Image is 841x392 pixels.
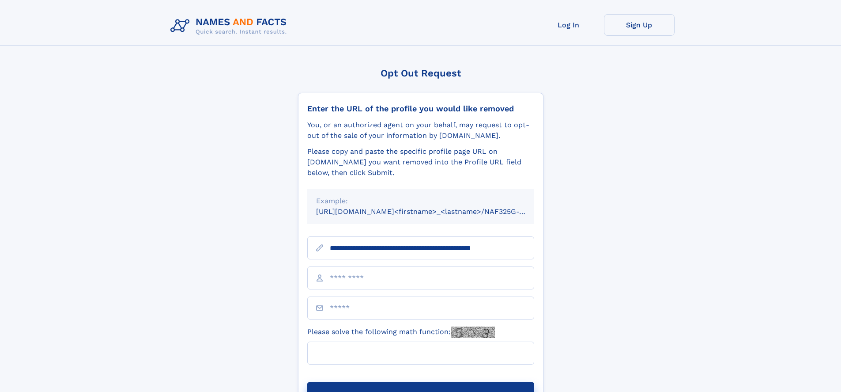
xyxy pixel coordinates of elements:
[316,207,551,216] small: [URL][DOMAIN_NAME]<firstname>_<lastname>/NAF325G-xxxxxxxx
[307,146,534,178] div: Please copy and paste the specific profile page URL on [DOMAIN_NAME] you want removed into the Pr...
[307,104,534,114] div: Enter the URL of the profile you would like removed
[298,68,543,79] div: Opt Out Request
[604,14,675,36] a: Sign Up
[307,327,495,338] label: Please solve the following math function:
[533,14,604,36] a: Log In
[316,196,525,206] div: Example:
[307,120,534,141] div: You, or an authorized agent on your behalf, may request to opt-out of the sale of your informatio...
[167,14,294,38] img: Logo Names and Facts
